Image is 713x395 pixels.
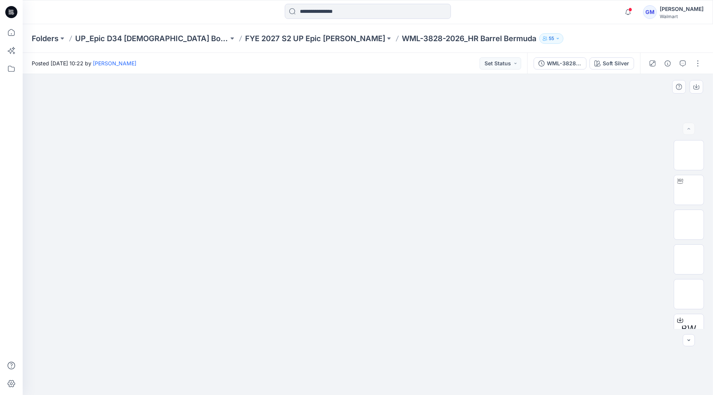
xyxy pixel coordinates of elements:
button: Details [662,57,674,69]
button: 55 [539,33,563,44]
div: Soft Silver [603,59,629,68]
div: [PERSON_NAME] [660,5,704,14]
div: GM [643,5,657,19]
a: [PERSON_NAME] [93,60,136,66]
span: BW [681,322,696,336]
div: WML-3828-2026_Rev1_HR Barrel Bermuda-Full Colorway [547,59,582,68]
p: WML-3828-2026_HR Barrel Bermuda [402,33,536,44]
button: Soft Silver [590,57,634,69]
div: Walmart [660,14,704,19]
a: Folders [32,33,59,44]
a: FYE 2027 S2 UP Epic [PERSON_NAME] [245,33,385,44]
span: Posted [DATE] 10:22 by [32,59,136,67]
a: UP_Epic D34 [DEMOGRAPHIC_DATA] Bottoms [75,33,228,44]
button: WML-3828-2026_Rev1_HR Barrel Bermuda-Full Colorway [534,57,586,69]
p: 55 [549,34,554,43]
